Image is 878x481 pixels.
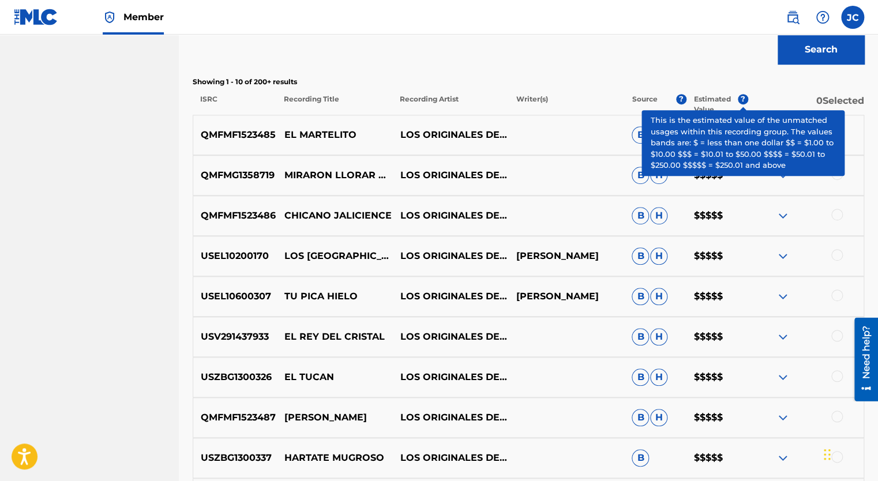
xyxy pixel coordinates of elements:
p: EL TUCAN [277,370,393,384]
img: expand [776,290,790,303]
img: help [816,10,830,24]
a: Public Search [781,6,804,29]
img: MLC Logo [14,9,58,25]
div: Drag [824,437,831,472]
span: H [650,328,667,345]
p: LOS ORIGINALES DE [GEOGRAPHIC_DATA][PERSON_NAME] [392,209,508,223]
span: B [632,328,649,345]
p: Recording Artist [392,94,508,115]
span: H [650,247,667,265]
p: LOS ORIGINALES DE [GEOGRAPHIC_DATA][PERSON_NAME] [392,451,508,465]
p: Showing 1 - 10 of 200+ results [193,77,864,87]
p: TU PICA HIELO [277,290,393,303]
span: H [650,288,667,305]
p: $$$$$ [686,290,748,303]
img: Top Rightsholder [103,10,117,24]
span: H [650,167,667,184]
p: EL REY DEL CRISTAL [277,330,393,344]
span: B [632,449,649,467]
iframe: Chat Widget [820,426,878,481]
span: B [632,167,649,184]
p: Writer(s) [508,94,624,115]
span: H [650,409,667,426]
p: USEL10200170 [193,249,277,263]
span: B [632,247,649,265]
p: USZBG1300337 [193,451,277,465]
p: QMFMG1358719 [193,168,277,182]
p: $$$$$ [686,411,748,424]
p: LOS ORIGINALES DE [GEOGRAPHIC_DATA][PERSON_NAME] [392,128,508,142]
img: expand [776,128,790,142]
p: $$$$$ [686,370,748,384]
p: USEL10600307 [193,290,277,303]
button: Search [778,35,864,64]
p: QMFMF1523486 [193,209,277,223]
p: LOS ORIGINALES DE [GEOGRAPHIC_DATA][PERSON_NAME] [392,290,508,303]
p: USZBG1300326 [193,370,277,384]
span: ? [738,94,748,104]
span: H [650,369,667,386]
p: HARTATE MUGROSO [277,451,393,465]
p: USV291437933 [193,330,277,344]
img: expand [776,411,790,424]
p: $$$$$ [686,168,748,182]
span: B [632,409,649,426]
p: Recording Title [276,94,392,115]
p: LOS ORIGINALES DE [GEOGRAPHIC_DATA][PERSON_NAME] [392,330,508,344]
span: ? [676,94,686,104]
p: LOS ORIGINALES DE [GEOGRAPHIC_DATA][PERSON_NAME] [392,370,508,384]
img: expand [776,370,790,384]
p: QMFMF1523487 [193,411,277,424]
p: Estimated Value [694,94,738,115]
p: [PERSON_NAME] [508,249,624,263]
p: $$$$$ [686,249,748,263]
p: LOS ORIGINALES DE [GEOGRAPHIC_DATA][PERSON_NAME] [392,168,508,182]
p: LOS ORIGINALES DE [GEOGRAPHIC_DATA][PERSON_NAME] [392,249,508,263]
p: EL MARTELITO [277,128,393,142]
p: $$$$$ [686,451,748,465]
p: MIRARON LLORAR A ESTE HOMBRE [277,168,393,182]
span: H [650,207,667,224]
img: search [786,10,800,24]
img: expand [776,209,790,223]
p: LOS [GEOGRAPHIC_DATA] [277,249,393,263]
span: H [650,126,667,144]
p: Source [632,94,658,115]
span: B [632,369,649,386]
img: expand [776,249,790,263]
p: $$$$$ [686,330,748,344]
span: Member [123,10,164,24]
div: User Menu [841,6,864,29]
p: $$$$$ [686,128,748,142]
p: 0 Selected [748,94,864,115]
img: expand [776,168,790,182]
iframe: Resource Center [846,318,878,401]
p: [PERSON_NAME] [508,290,624,303]
p: $$$$$ [686,209,748,223]
div: Help [811,6,834,29]
p: CHICANO JALICIENCE [277,209,393,223]
span: B [632,207,649,224]
p: LOS ORIGINALES DE [GEOGRAPHIC_DATA][PERSON_NAME] [392,411,508,424]
span: B [632,288,649,305]
p: ISRC [193,94,276,115]
span: B [632,126,649,144]
img: expand [776,330,790,344]
img: expand [776,451,790,465]
p: [PERSON_NAME] [277,411,393,424]
p: QMFMF1523485 [193,128,277,142]
div: Need help? [13,8,28,61]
